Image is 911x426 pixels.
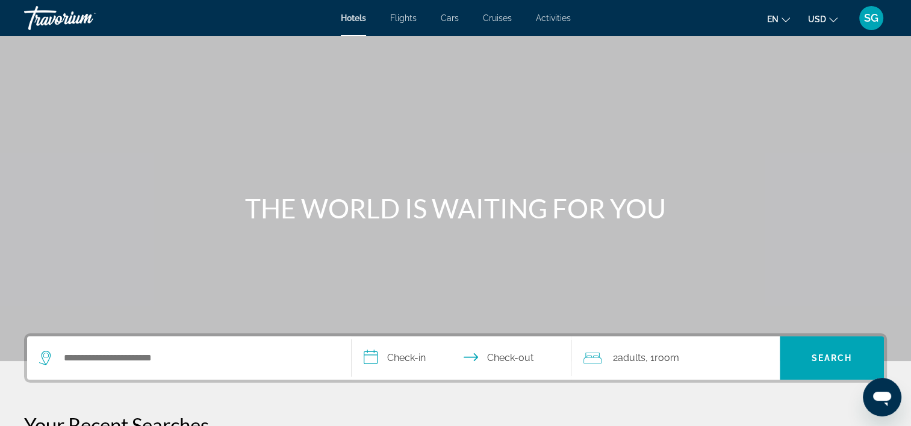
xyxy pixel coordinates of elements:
input: Search hotel destination [63,349,333,367]
span: Search [812,353,853,363]
button: Change currency [808,10,838,28]
span: 2 [612,350,645,366]
button: Search [780,336,884,380]
div: Search widget [27,336,884,380]
span: SG [864,12,878,24]
a: Hotels [341,13,366,23]
span: , 1 [645,350,679,366]
span: Room [654,352,679,363]
span: en [767,14,779,24]
button: Travelers: 2 adults, 0 children [571,336,780,380]
span: USD [808,14,826,24]
a: Cars [441,13,459,23]
a: Cruises [483,13,512,23]
a: Activities [536,13,571,23]
a: Flights [390,13,417,23]
iframe: Button to launch messaging window [863,378,901,416]
button: Change language [767,10,790,28]
a: Travorium [24,2,145,34]
h1: THE WORLD IS WAITING FOR YOU [230,193,682,224]
button: User Menu [856,5,887,31]
span: Adults [617,352,645,363]
button: Select check in and out date [352,336,572,380]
